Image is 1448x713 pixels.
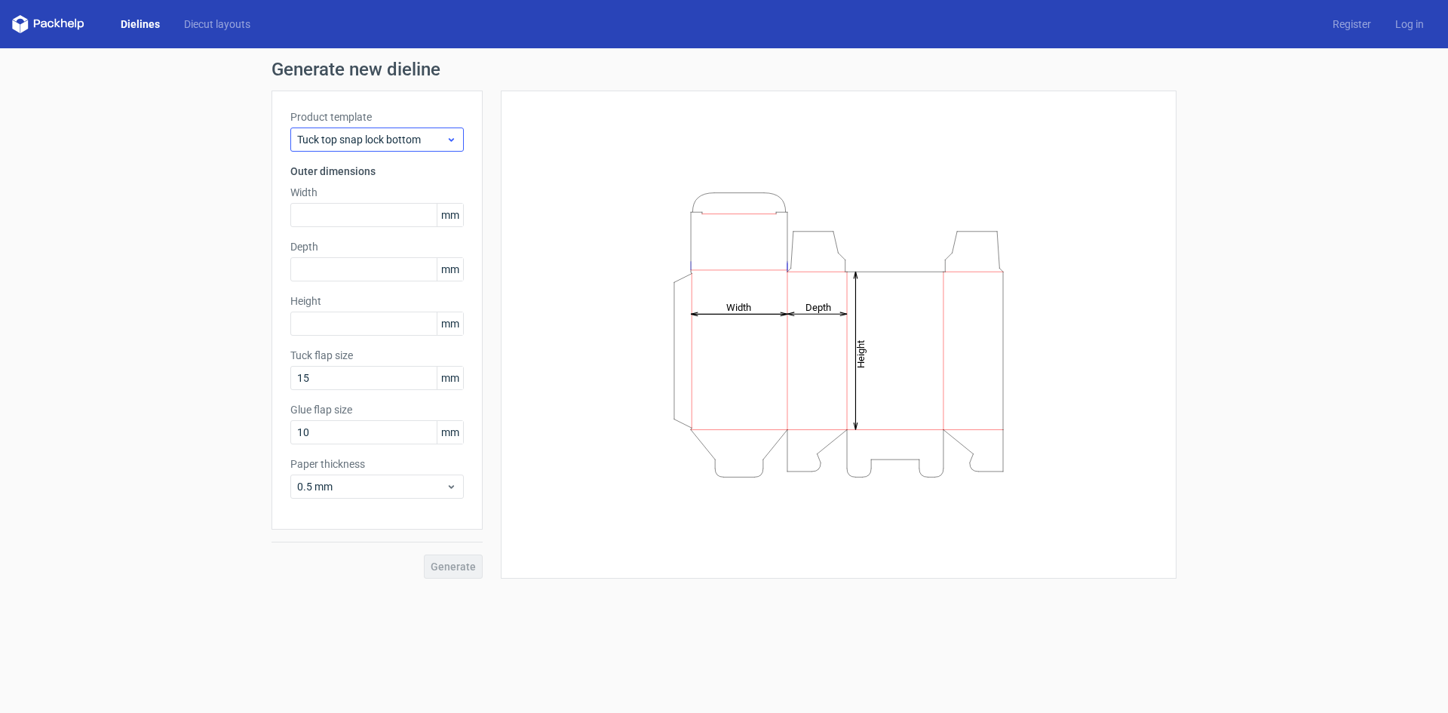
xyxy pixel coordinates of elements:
[290,293,464,309] label: Height
[297,132,446,147] span: Tuck top snap lock bottom
[290,239,464,254] label: Depth
[437,421,463,444] span: mm
[1383,17,1436,32] a: Log in
[437,367,463,389] span: mm
[109,17,172,32] a: Dielines
[290,456,464,472] label: Paper thickness
[172,17,262,32] a: Diecut layouts
[297,479,446,494] span: 0.5 mm
[726,301,751,312] tspan: Width
[271,60,1176,78] h1: Generate new dieline
[437,204,463,226] span: mm
[290,185,464,200] label: Width
[437,258,463,281] span: mm
[1321,17,1383,32] a: Register
[290,164,464,179] h3: Outer dimensions
[290,348,464,363] label: Tuck flap size
[855,340,867,367] tspan: Height
[805,301,831,312] tspan: Depth
[290,109,464,124] label: Product template
[290,402,464,417] label: Glue flap size
[437,312,463,335] span: mm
